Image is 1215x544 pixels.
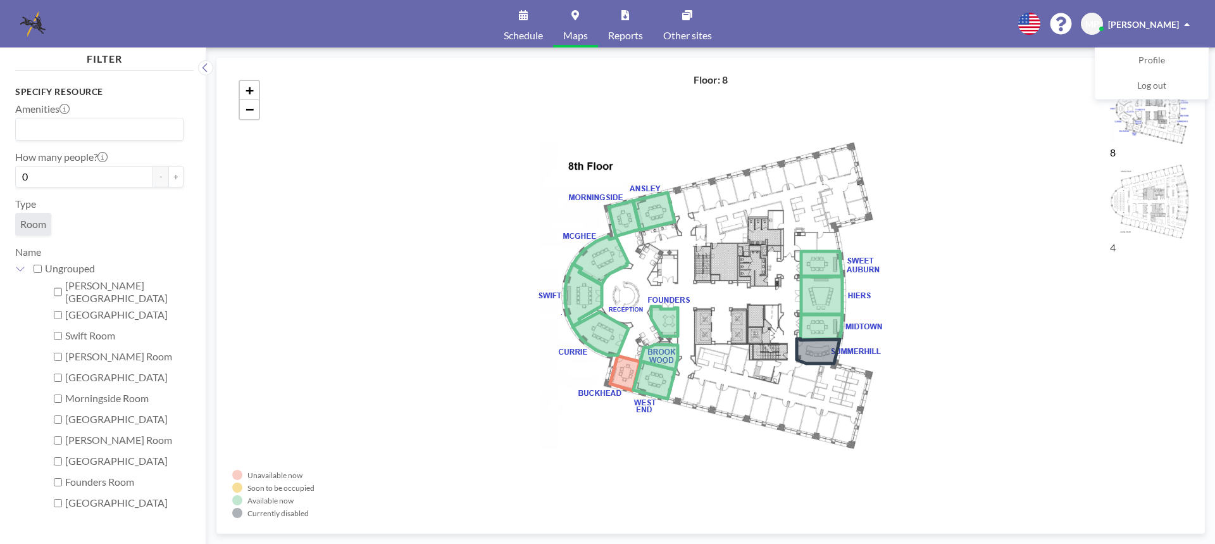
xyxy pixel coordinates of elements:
[45,262,184,275] label: Ungrouped
[65,350,184,363] label: [PERSON_NAME] Room
[1108,19,1179,30] span: [PERSON_NAME]
[247,471,302,480] div: Unavailable now
[20,218,46,231] span: Room
[16,118,183,140] div: Search for option
[65,308,184,321] label: [GEOGRAPHIC_DATA]
[65,517,184,530] label: [PERSON_NAME] Room
[17,121,176,137] input: Search for option
[65,476,184,488] label: Founders Room
[504,30,543,41] span: Schedule
[15,47,194,65] h4: FILTER
[65,329,184,342] label: Swift Room
[246,101,254,117] span: −
[663,30,712,41] span: Other sites
[15,86,184,98] h3: Specify resource
[65,371,184,384] label: [GEOGRAPHIC_DATA]
[563,30,588,41] span: Maps
[153,166,168,187] button: -
[1085,18,1099,30] span: MP
[65,497,184,509] label: [GEOGRAPHIC_DATA]
[240,81,259,100] a: Zoom in
[65,279,184,305] label: [PERSON_NAME][GEOGRAPHIC_DATA]
[15,246,41,258] label: Name
[1095,73,1208,99] a: Log out
[15,103,70,115] label: Amenities
[65,392,184,405] label: Morningside Room
[1110,73,1189,144] img: 7b30830620ba8a80ef5b11d302550df4.png
[1137,80,1166,92] span: Log out
[247,509,309,518] div: Currently disabled
[168,166,184,187] button: +
[65,413,184,426] label: [GEOGRAPHIC_DATA]
[15,151,108,163] label: How many people?
[1095,48,1208,73] a: Profile
[694,73,728,86] h4: Floor: 8
[15,198,36,210] label: Type
[247,483,315,493] div: Soon to be occupied
[1110,164,1189,239] img: 525f76984e7f2163ca2ac95d6bfd1391.png
[1110,241,1116,253] label: 4
[1138,54,1165,67] span: Profile
[20,11,46,37] img: organization-logo
[247,496,294,505] div: Available now
[608,30,643,41] span: Reports
[246,82,254,98] span: +
[65,434,184,446] label: [PERSON_NAME] Room
[65,455,184,467] label: [GEOGRAPHIC_DATA]
[1110,146,1116,158] label: 8
[240,100,259,119] a: Zoom out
